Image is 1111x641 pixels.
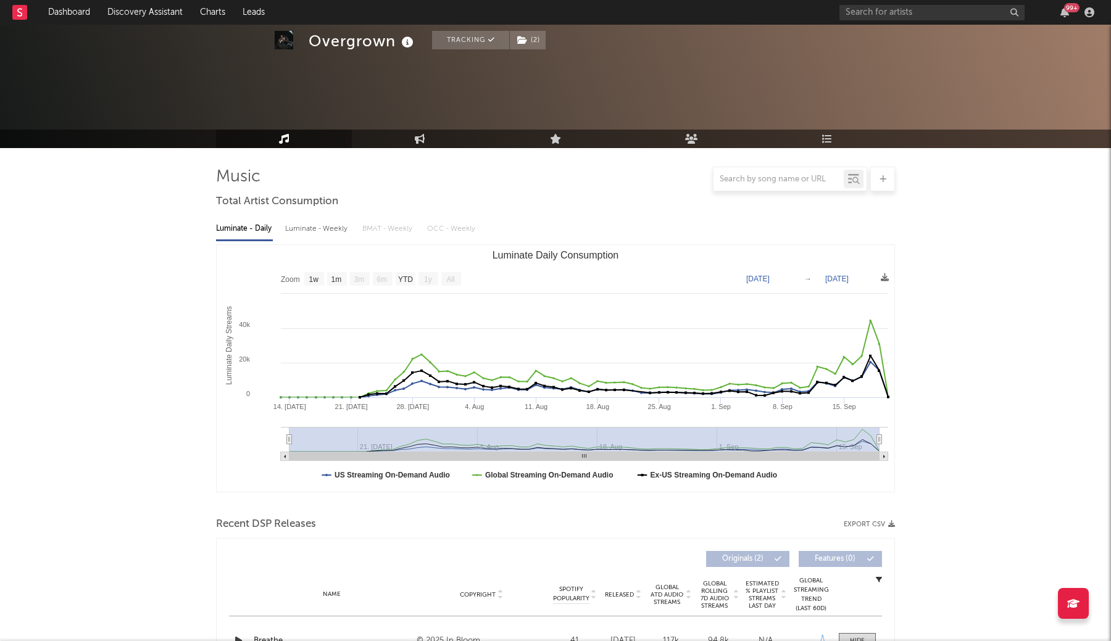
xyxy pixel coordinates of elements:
span: Global ATD Audio Streams [650,584,684,606]
div: Global Streaming Trend (Last 60D) [793,576,830,613]
text: 18. Aug [586,403,609,410]
text: 1w [309,275,319,284]
text: Zoom [281,275,300,284]
text: 3m [354,275,365,284]
input: Search for artists [839,5,1025,20]
div: Luminate - Daily [216,218,273,239]
div: Luminate - Weekly [285,218,350,239]
text: 1. Sep [711,403,731,410]
text: 40k [239,321,250,328]
text: Ex-US Streaming On-Demand Audio [651,471,778,479]
text: 8. Sep [773,403,793,410]
input: Search by song name or URL [714,175,844,184]
text: Luminate Daily Consumption [493,250,619,260]
button: Export CSV [844,521,895,528]
span: Spotify Popularity [553,585,589,603]
text: All [446,275,454,284]
button: 99+ [1060,7,1069,17]
text: 20k [239,355,250,363]
text: 14. [DATE] [273,403,306,410]
button: Originals(2) [706,551,789,567]
span: Recent DSP Releases [216,517,316,532]
div: Overgrown [309,31,417,51]
span: Global Rolling 7D Audio Streams [697,580,731,610]
text: 6m [377,275,388,284]
text: 1m [331,275,342,284]
text: Global Streaming On-Demand Audio [485,471,614,479]
text: US Streaming On-Demand Audio [335,471,450,479]
text: 15. Sep [833,403,856,410]
text: → [804,275,812,283]
text: 25. Aug [648,403,671,410]
text: 1y [424,275,432,284]
span: Copyright [460,591,496,598]
span: Total Artist Consumption [216,194,338,209]
text: YTD [398,275,413,284]
text: 21. [DATE] [335,403,368,410]
text: 11. Aug [525,403,547,410]
text: [DATE] [825,275,849,283]
text: Luminate Daily Streams [225,306,233,384]
span: Released [605,591,634,598]
text: 0 [246,390,250,397]
text: 28. [DATE] [396,403,429,410]
span: Originals ( 2 ) [714,555,771,563]
button: Tracking [432,31,509,49]
span: Features ( 0 ) [807,555,863,563]
div: Name [254,590,410,599]
div: 99 + [1064,3,1080,12]
span: Estimated % Playlist Streams Last Day [745,580,779,610]
button: (2) [510,31,546,49]
span: ( 2 ) [509,31,546,49]
svg: Luminate Daily Consumption [217,245,894,492]
text: 4. Aug [465,403,484,410]
button: Features(0) [799,551,882,567]
text: [DATE] [746,275,770,283]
